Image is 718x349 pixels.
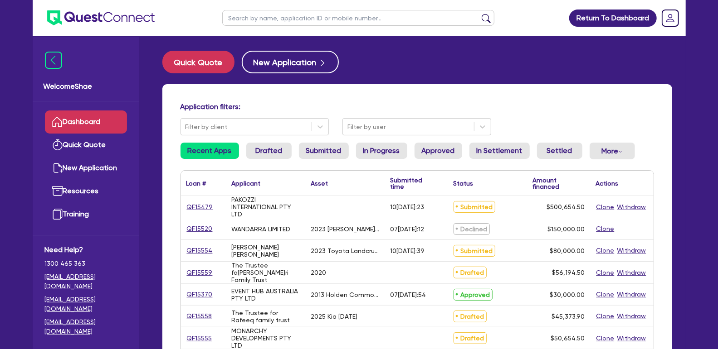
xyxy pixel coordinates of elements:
[45,259,127,268] span: 1300 465 363
[551,335,585,342] span: $50,654.50
[232,287,300,302] div: EVENT HUB AUSTRALIA PTY LTD
[617,333,647,344] button: Withdraw
[391,225,425,233] div: 07[DATE]:12
[181,102,654,111] h4: Application filters:
[596,224,615,234] button: Clone
[232,225,291,233] div: WANDARRA LIMITED
[232,309,300,324] div: The Trustee for Rafeeq family trust
[162,51,242,73] a: Quick Quote
[45,272,127,291] a: [EMAIL_ADDRESS][DOMAIN_NAME]
[181,143,239,159] a: Recent Apps
[52,186,63,196] img: resources
[45,52,62,69] img: icon-menu-close
[596,311,615,321] button: Clone
[186,202,214,212] a: QF15479
[391,203,425,210] div: 10[DATE]:23
[186,311,213,321] a: QF15558
[617,202,647,212] button: Withdraw
[186,289,213,300] a: QF15370
[596,289,615,300] button: Clone
[391,177,435,190] div: Submitted time
[45,110,127,134] a: Dashboard
[186,268,213,278] a: QF15559
[454,289,493,301] span: Approved
[415,143,462,159] a: Approved
[232,262,300,283] div: The Trustee fo[PERSON_NAME]ri Family Trust
[45,134,127,157] a: Quick Quote
[617,289,647,300] button: Withdraw
[547,203,585,210] span: $500,654.50
[232,244,300,258] div: [PERSON_NAME][PERSON_NAME]
[186,333,213,344] a: QF15555
[469,143,530,159] a: In Settlement
[391,291,426,298] div: 07[DATE]:54
[617,311,647,321] button: Withdraw
[569,10,657,27] a: Return To Dashboard
[596,202,615,212] button: Clone
[246,143,292,159] a: Drafted
[52,163,63,173] img: new-application
[47,10,155,25] img: quest-connect-logo-blue
[311,180,328,186] div: Asset
[232,196,300,218] div: PAKOZZI INTERNATIONAL PTY LTD
[186,180,206,186] div: Loan #
[45,180,127,203] a: Resources
[45,295,127,314] a: [EMAIL_ADDRESS][DOMAIN_NAME]
[311,313,358,320] div: 2025 Kia [DATE]
[232,327,300,349] div: MONARCHY DEVELOPMENTS PTY LTD
[454,180,474,186] div: Status
[311,225,380,233] div: 2023 [PERSON_NAME] TBA
[550,247,585,254] span: $80,000.00
[391,247,425,254] div: 10[DATE]:39
[550,291,585,298] span: $30,000.00
[537,143,582,159] a: Settled
[590,143,635,159] button: Dropdown toggle
[45,244,127,255] span: Need Help?
[548,225,585,233] span: $150,000.00
[454,245,495,257] span: Submitted
[596,268,615,278] button: Clone
[552,313,585,320] span: $45,373.90
[454,311,487,322] span: Drafted
[44,81,128,92] span: Welcome Shae
[242,51,339,73] button: New Application
[596,245,615,256] button: Clone
[162,51,234,73] button: Quick Quote
[299,143,349,159] a: Submitted
[617,268,647,278] button: Withdraw
[552,269,585,276] span: $56,194.50
[311,269,327,276] div: 2020
[454,223,490,235] span: Declined
[454,201,495,213] span: Submitted
[311,291,380,298] div: 2013 Holden Commodore SS
[52,139,63,150] img: quick-quote
[596,180,619,186] div: Actions
[45,157,127,180] a: New Application
[232,180,261,186] div: Applicant
[454,267,487,278] span: Drafted
[659,6,682,30] a: Dropdown toggle
[222,10,494,26] input: Search by name, application ID or mobile number...
[311,247,380,254] div: 2023 Toyota Landcrusier
[596,333,615,344] button: Clone
[45,317,127,336] a: [EMAIL_ADDRESS][DOMAIN_NAME]
[533,177,585,190] div: Amount financed
[617,245,647,256] button: Withdraw
[45,203,127,226] a: Training
[454,332,487,344] span: Drafted
[52,209,63,220] img: training
[186,224,213,234] a: QF15520
[356,143,407,159] a: In Progress
[186,245,213,256] a: QF15554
